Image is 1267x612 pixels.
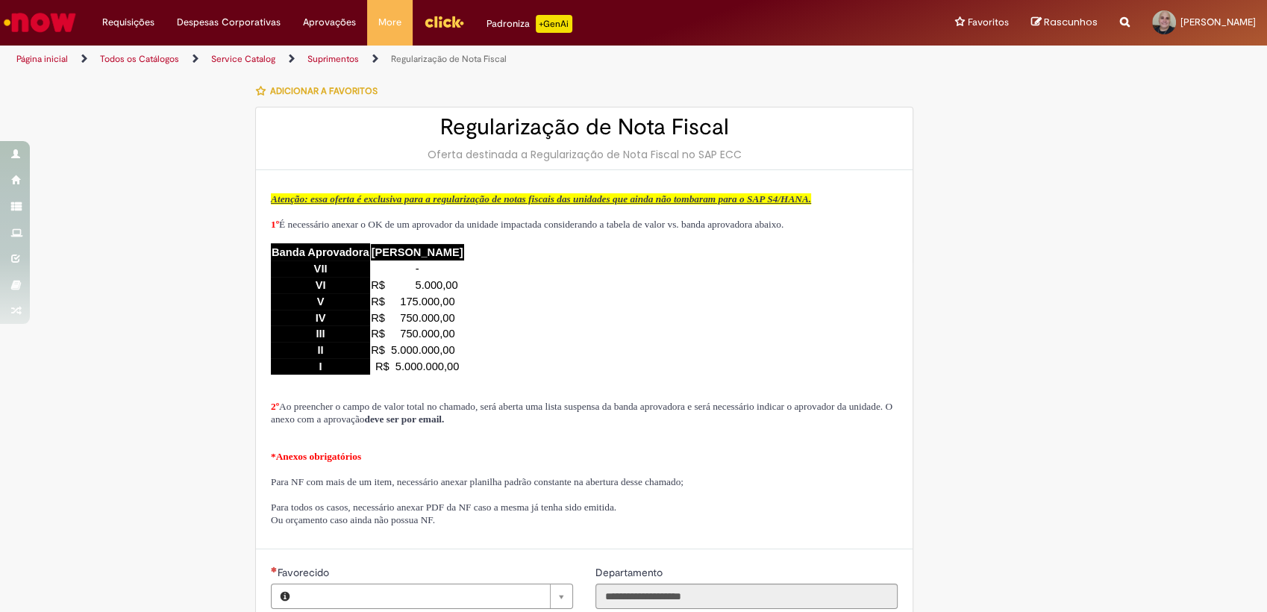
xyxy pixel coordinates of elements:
[424,10,464,33] img: click_logo_yellow_360x200.png
[370,325,464,342] td: R$ 750.000,00
[271,401,892,425] span: Ao preencher o campo de valor total no chamado, será aberta uma lista suspensa da banda aprovador...
[272,584,298,608] button: Favorecido, Visualizar este registro
[271,115,898,140] h2: Regularização de Nota Fiscal
[177,15,281,30] span: Despesas Corporativas
[271,358,370,375] td: I
[271,243,370,260] td: Banda Aprovadora
[595,584,898,609] input: Departamento
[536,15,572,33] p: +GenAi
[298,584,572,608] a: Limpar campo Favorecido
[303,15,356,30] span: Aprovações
[270,85,378,97] span: Adicionar a Favoritos
[378,15,401,30] span: More
[271,514,435,525] span: Ou orçamento caso ainda não possua NF.
[370,260,464,277] td: -
[255,75,386,107] button: Adicionar a Favoritos
[271,476,683,487] span: Para NF com mais de um item, necessário anexar planilha padrão constante na abertura desse chamado;
[1180,16,1256,28] span: [PERSON_NAME]
[271,342,370,358] td: II
[271,566,278,572] span: Necessários
[487,15,572,33] div: Padroniza
[271,401,279,412] span: 2º
[11,46,833,73] ul: Trilhas de página
[1044,15,1098,29] span: Rascunhos
[278,566,332,579] span: Necessários - Favorecido
[102,15,154,30] span: Requisições
[271,260,370,277] td: VII
[271,193,811,204] span: Atenção: essa oferta é exclusiva para a regularização de notas fiscais das unidades que ainda não...
[370,293,464,310] td: R$ 175.000,00
[271,451,361,462] span: *Anexos obrigatórios
[364,413,444,425] strong: deve ser por email.
[271,502,616,513] span: Para todos os casos, necessário anexar PDF da NF caso a mesma já tenha sido emitida.
[16,53,68,65] a: Página inicial
[271,277,370,293] td: VI
[370,277,464,293] td: R$ 5.000,00
[271,293,370,310] td: V
[370,342,464,358] td: R$ 5.000.000,00
[271,325,370,342] td: III
[100,53,179,65] a: Todos os Catálogos
[1,7,78,37] img: ServiceNow
[211,53,275,65] a: Service Catalog
[271,310,370,326] td: IV
[370,310,464,326] td: R$ 750.000,00
[968,15,1009,30] span: Favoritos
[271,219,783,230] span: É necessário anexar o OK de um aprovador da unidade impactada considerando a tabela de valor vs. ...
[391,53,507,65] a: Regularização de Nota Fiscal
[307,53,359,65] a: Suprimentos
[595,565,666,580] label: Somente leitura - Departamento
[370,358,464,375] td: R$ 5.000.000,00
[370,243,464,260] td: [PERSON_NAME]
[595,566,666,579] span: Somente leitura - Departamento
[1031,16,1098,30] a: Rascunhos
[271,219,279,230] span: 1º
[271,147,898,162] div: Oferta destinada a Regularização de Nota Fiscal no SAP ECC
